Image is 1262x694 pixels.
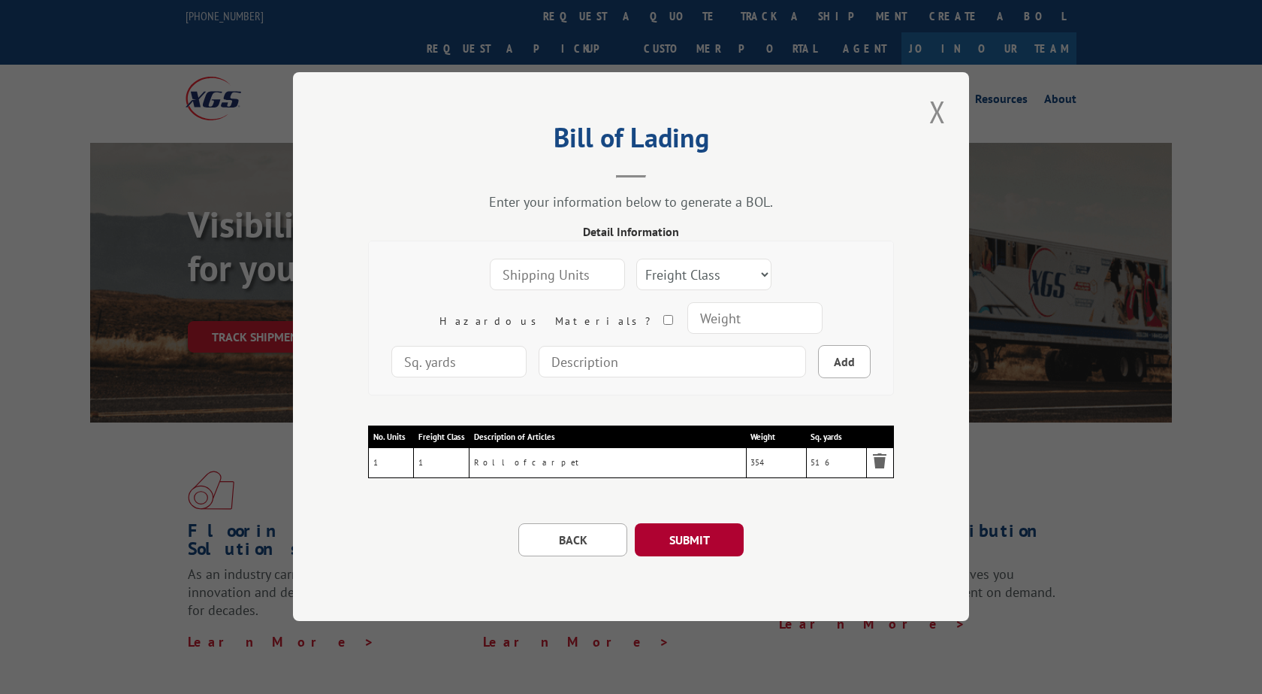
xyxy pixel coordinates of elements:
div: Enter your information below to generate a BOL. [368,193,894,211]
button: Add [818,345,871,378]
th: No. Units [369,426,414,448]
input: Description [539,346,806,377]
img: Remove item [871,453,889,471]
td: 516 [806,448,866,479]
input: Shipping Units [490,259,625,290]
th: Sq. yards [806,426,866,448]
label: Hazardous Materials? [439,314,675,328]
th: Freight Class [414,426,469,448]
button: SUBMIT [635,524,744,557]
td: 1 [414,448,469,479]
input: Sq. yards [391,346,527,377]
td: Roll of carpet [469,448,747,479]
th: Description of Articles [469,426,747,448]
button: Close modal [925,91,950,132]
button: BACK [518,524,627,557]
h2: Bill of Lading [368,127,894,156]
td: 354 [746,448,806,479]
div: Detail Information [368,223,894,241]
input: Weight [687,302,823,334]
td: 1 [369,448,414,479]
th: Weight [746,426,806,448]
input: Hazardous Materials? [663,315,673,325]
